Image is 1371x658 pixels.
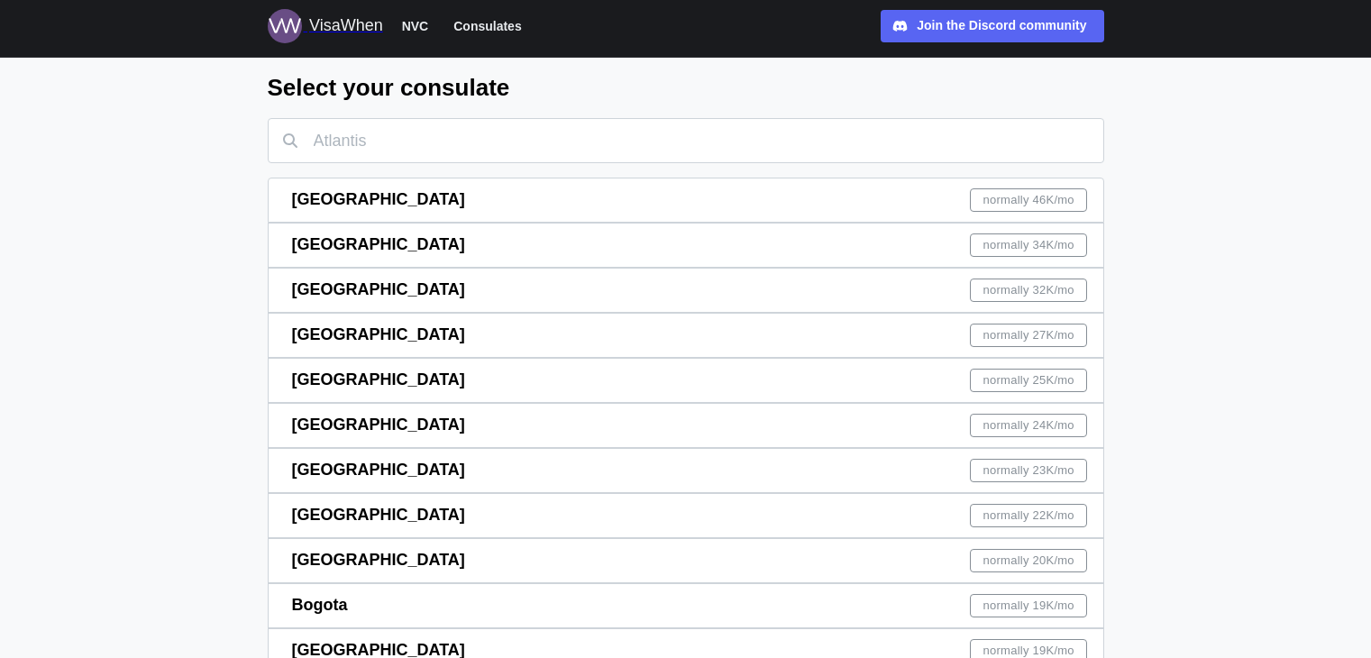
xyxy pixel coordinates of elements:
[268,268,1104,313] a: [GEOGRAPHIC_DATA]normally 32K/mo
[402,15,429,37] span: NVC
[268,9,302,43] img: Logo for VisaWhen
[983,324,1074,346] span: normally 27K /mo
[268,583,1104,628] a: Bogotanormally 19K/mo
[268,493,1104,538] a: [GEOGRAPHIC_DATA]normally 22K/mo
[268,538,1104,583] a: [GEOGRAPHIC_DATA]normally 20K/mo
[983,370,1074,391] span: normally 25K /mo
[917,16,1086,36] div: Join the Discord community
[268,118,1104,163] input: Atlantis
[268,178,1104,223] a: [GEOGRAPHIC_DATA]normally 46K/mo
[268,72,1104,104] h2: Select your consulate
[983,460,1074,481] span: normally 23K /mo
[292,461,465,479] span: [GEOGRAPHIC_DATA]
[983,595,1074,617] span: normally 19K /mo
[268,313,1104,358] a: [GEOGRAPHIC_DATA]normally 27K/mo
[292,551,465,569] span: [GEOGRAPHIC_DATA]
[292,190,465,208] span: [GEOGRAPHIC_DATA]
[292,416,465,434] span: [GEOGRAPHIC_DATA]
[983,550,1074,571] span: normally 20K /mo
[983,234,1074,256] span: normally 34K /mo
[983,415,1074,436] span: normally 24K /mo
[268,358,1104,403] a: [GEOGRAPHIC_DATA]normally 25K/mo
[292,596,348,614] span: Bogota
[292,370,465,388] span: [GEOGRAPHIC_DATA]
[881,10,1104,42] a: Join the Discord community
[292,235,465,253] span: [GEOGRAPHIC_DATA]
[268,223,1104,268] a: [GEOGRAPHIC_DATA]normally 34K/mo
[268,403,1104,448] a: [GEOGRAPHIC_DATA]normally 24K/mo
[268,448,1104,493] a: [GEOGRAPHIC_DATA]normally 23K/mo
[983,279,1074,301] span: normally 32K /mo
[309,14,383,39] div: VisaWhen
[445,14,529,38] button: Consulates
[268,9,383,43] a: Logo for VisaWhen VisaWhen
[292,280,465,298] span: [GEOGRAPHIC_DATA]
[453,15,521,37] span: Consulates
[394,14,437,38] button: NVC
[292,325,465,343] span: [GEOGRAPHIC_DATA]
[983,505,1074,526] span: normally 22K /mo
[983,189,1074,211] span: normally 46K /mo
[292,506,465,524] span: [GEOGRAPHIC_DATA]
